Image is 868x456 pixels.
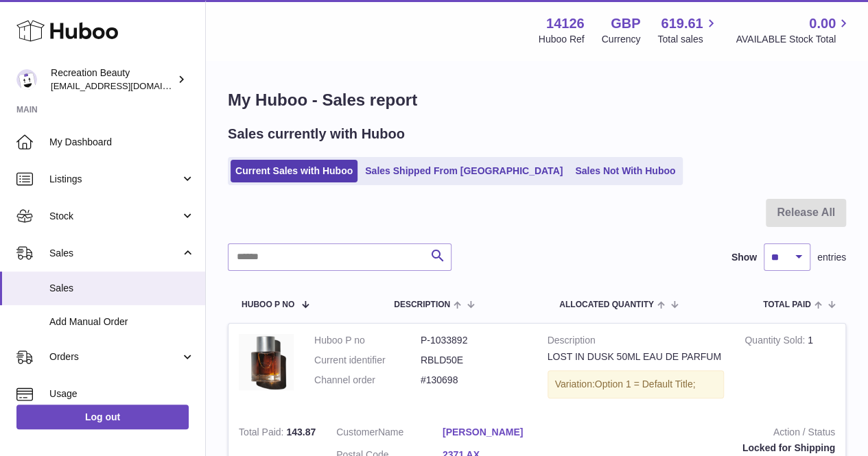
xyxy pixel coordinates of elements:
label: Show [731,251,757,264]
a: [PERSON_NAME] [443,426,549,439]
span: Total sales [657,33,718,46]
strong: Quantity Sold [744,335,808,349]
span: 143.87 [286,427,316,437]
dd: #130698 [421,374,527,387]
span: Stock [49,210,180,223]
h1: My Huboo - Sales report [228,89,846,111]
strong: GBP [611,14,640,33]
span: ALLOCATED Quantity [559,300,654,309]
span: 0.00 [809,14,836,33]
span: [EMAIL_ADDRESS][DOMAIN_NAME] [51,80,202,91]
span: Description [394,300,450,309]
td: 1 [734,324,845,416]
span: entries [817,251,846,264]
a: 0.00 AVAILABLE Stock Total [736,14,852,46]
div: Huboo Ref [539,33,585,46]
img: LostInDusk50ml.jpg [239,334,294,390]
span: Orders [49,350,180,363]
span: Customer [336,427,378,437]
span: Listings [49,173,180,186]
strong: 14126 [546,14,585,33]
dt: Current identifier [314,354,421,367]
strong: Action / Status [570,426,835,442]
strong: Description [548,334,725,350]
span: 619.61 [661,14,703,33]
dd: RBLD50E [421,354,527,367]
div: Recreation Beauty [51,67,174,93]
div: Locked for Shipping [570,442,835,455]
div: LOST IN DUSK 50ML EAU DE PARFUM [548,350,725,363]
dd: P-1033892 [421,334,527,347]
img: production@recreationbeauty.com [16,69,37,90]
span: Sales [49,247,180,260]
strong: Total Paid [239,427,286,441]
span: Total paid [763,300,811,309]
dt: Huboo P no [314,334,421,347]
dt: Name [336,426,443,442]
span: AVAILABLE Stock Total [736,33,852,46]
span: Sales [49,282,195,295]
a: Sales Not With Huboo [570,160,680,182]
span: Usage [49,387,195,400]
h2: Sales currently with Huboo [228,125,405,143]
dt: Channel order [314,374,421,387]
div: Variation: [548,370,725,398]
a: Current Sales with Huboo [231,160,357,182]
div: Currency [602,33,641,46]
span: Huboo P no [242,300,294,309]
span: Add Manual Order [49,315,195,328]
a: Log out [16,405,189,429]
a: Sales Shipped From [GEOGRAPHIC_DATA] [360,160,567,182]
a: 619.61 Total sales [657,14,718,46]
span: Option 1 = Default Title; [595,379,696,389]
span: My Dashboard [49,136,195,149]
